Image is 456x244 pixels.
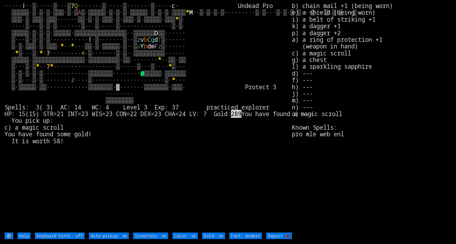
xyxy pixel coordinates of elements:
font: @ [140,69,144,77]
font: F [154,42,158,50]
font: A [78,8,81,16]
input: Keyboard hints: off [35,232,85,239]
font: z [137,36,140,44]
font: Q [74,2,78,10]
font: ? [46,49,50,57]
font: < [81,49,85,57]
font: ! [22,2,25,10]
font: d [154,36,158,44]
font: J [71,76,74,84]
input: Help [17,232,31,239]
larn: ····· ··▒·····▒···▒ ·······▒·····▒·······▒····· · Undead Pro ▒▒▒▒▒·▒·▒·▒·▒▒▒·▒·▒ ▒·▒▒▒▒▒·▒·▒·▒·▒▒... [5,2,292,232]
font: b [144,36,147,44]
mark: 289 [231,110,241,118]
font: Y [140,42,144,50]
input: Color: on [172,232,198,239]
font: a [137,42,140,50]
font: c [172,2,175,10]
input: Font: modern [229,232,262,239]
font: d [147,42,151,50]
font: v [140,36,144,44]
font: m [151,42,154,50]
stats: b) chain mail +1 (being worn) e) a shield (being worn) i) a belt of striking +1 k) a dagger +1 p)... [292,2,451,232]
font: M [189,8,193,16]
input: ⚙️ [5,232,13,239]
font: g [151,36,154,44]
input: Report 🐞 [266,232,292,239]
font: T [158,36,161,44]
font: ? [71,2,74,10]
font: C [147,36,151,44]
font: D [154,29,158,37]
font: ? [46,62,50,70]
font: ! [88,36,92,44]
font: z [158,42,161,50]
input: Auto-pickup: on [89,232,129,239]
input: Bold: on [202,232,225,239]
input: Inventory: on [133,232,168,239]
font: b [144,42,147,50]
